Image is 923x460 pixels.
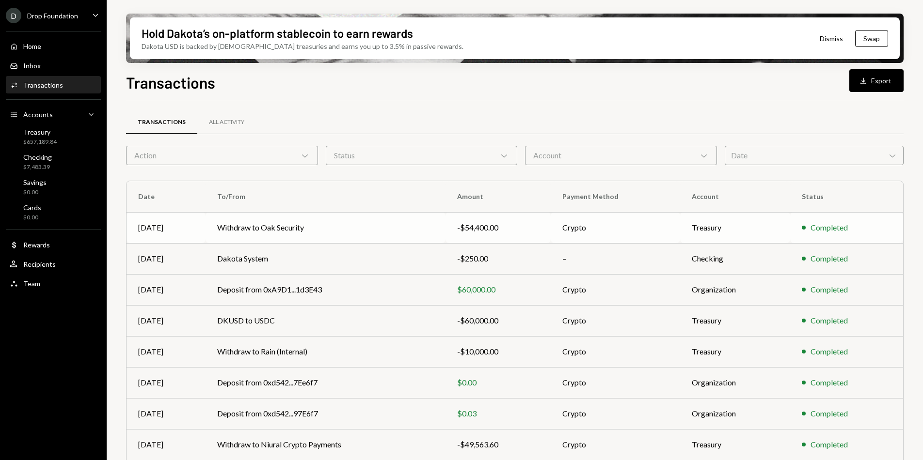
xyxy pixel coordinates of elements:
td: Checking [680,243,790,274]
th: To/From [206,181,446,212]
td: Withdraw to Oak Security [206,212,446,243]
button: Export [849,69,904,92]
div: $657,189.84 [23,138,57,146]
div: Completed [811,284,848,295]
button: Swap [855,30,888,47]
div: Action [126,146,318,165]
div: $0.00 [23,214,41,222]
a: All Activity [197,110,256,135]
div: -$49,563.60 [457,439,539,450]
div: Drop Foundation [27,12,78,20]
div: Team [23,279,40,288]
a: Inbox [6,57,101,74]
div: -$250.00 [457,253,539,264]
div: Accounts [23,110,53,119]
th: Account [680,181,790,212]
th: Amount [446,181,551,212]
div: Completed [811,253,848,264]
th: Payment Method [551,181,680,212]
a: Home [6,37,101,55]
div: Completed [811,439,848,450]
div: Status [326,146,518,165]
div: [DATE] [138,408,194,419]
div: Dakota USD is backed by [DEMOGRAPHIC_DATA] treasuries and earns you up to 3.5% in passive rewards. [142,41,463,51]
button: Dismiss [808,27,855,50]
div: $0.00 [23,188,47,197]
a: Cards$0.00 [6,200,101,224]
div: Cards [23,203,41,212]
div: $60,000.00 [457,284,539,295]
td: Treasury [680,429,790,460]
div: Home [23,42,41,50]
div: [DATE] [138,377,194,388]
td: Crypto [551,336,680,367]
td: – [551,243,680,274]
td: Crypto [551,398,680,429]
div: -$10,000.00 [457,346,539,357]
div: Account [525,146,717,165]
div: [DATE] [138,439,194,450]
div: $7,483.39 [23,163,52,171]
div: [DATE] [138,315,194,326]
div: Completed [811,346,848,357]
td: Treasury [680,212,790,243]
td: DKUSD to USDC [206,305,446,336]
div: Completed [811,315,848,326]
div: -$54,400.00 [457,222,539,233]
div: [DATE] [138,253,194,264]
td: Crypto [551,429,680,460]
div: -$60,000.00 [457,315,539,326]
div: Completed [811,222,848,233]
a: Team [6,275,101,292]
div: Inbox [23,61,41,70]
td: Organization [680,274,790,305]
div: $0.03 [457,408,539,419]
a: Transactions [126,110,197,135]
a: Accounts [6,106,101,123]
div: [DATE] [138,284,194,295]
div: $0.00 [457,377,539,388]
div: Rewards [23,241,50,249]
div: Transactions [23,81,63,89]
a: Treasury$657,189.84 [6,125,101,148]
td: Dakota System [206,243,446,274]
td: Crypto [551,305,680,336]
div: Treasury [23,128,57,136]
td: Organization [680,367,790,398]
div: Hold Dakota’s on-platform stablecoin to earn rewards [142,25,413,41]
div: Recipients [23,260,56,268]
a: Transactions [6,76,101,93]
div: All Activity [209,118,244,126]
a: Savings$0.00 [6,175,101,199]
div: Date [725,146,904,165]
td: Deposit from 0xd542...7Ee6f7 [206,367,446,398]
div: Transactions [138,118,186,126]
td: Deposit from 0xA9D1...1d3E43 [206,274,446,305]
div: Completed [811,408,848,419]
a: Rewards [6,236,101,253]
h1: Transactions [126,73,215,92]
td: Deposit from 0xd542...97E6f7 [206,398,446,429]
td: Withdraw to Niural Crypto Payments [206,429,446,460]
a: Recipients [6,255,101,273]
td: Treasury [680,305,790,336]
div: Completed [811,377,848,388]
th: Status [790,181,903,212]
a: Checking$7,483.39 [6,150,101,173]
div: [DATE] [138,222,194,233]
td: Withdraw to Rain (Internal) [206,336,446,367]
div: [DATE] [138,346,194,357]
div: Checking [23,153,52,161]
td: Crypto [551,367,680,398]
div: Savings [23,178,47,186]
td: Crypto [551,274,680,305]
td: Organization [680,398,790,429]
div: D [6,8,21,23]
th: Date [127,181,206,212]
td: Treasury [680,336,790,367]
td: Crypto [551,212,680,243]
